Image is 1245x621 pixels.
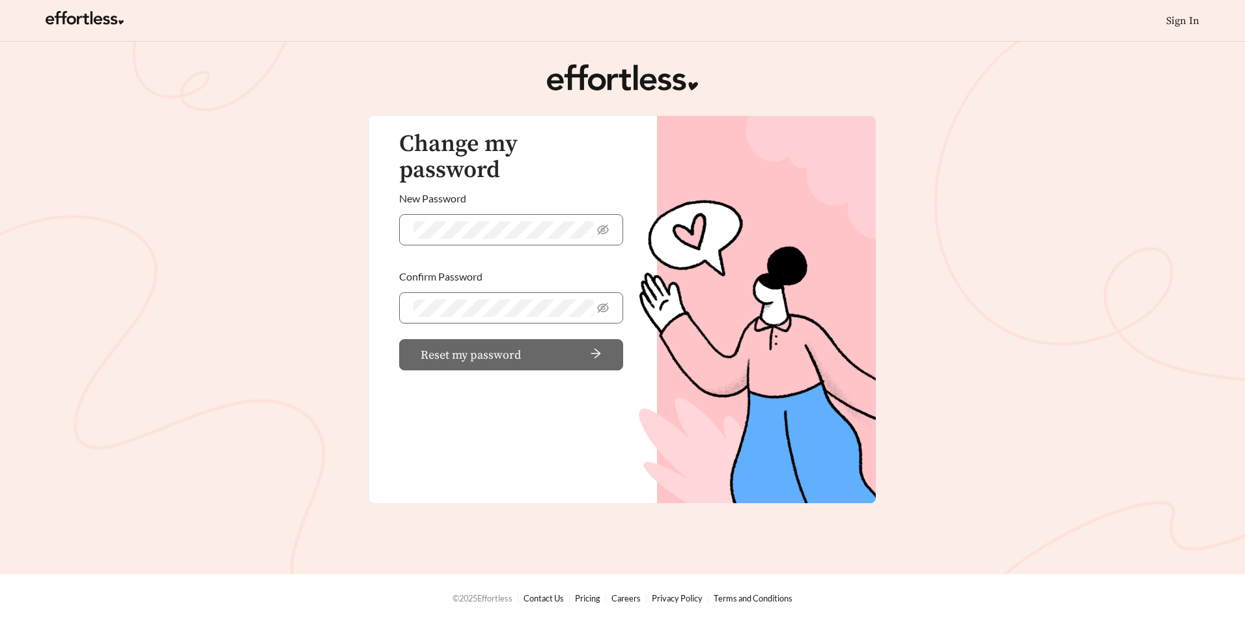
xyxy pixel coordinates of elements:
input: New Password [413,221,595,239]
a: Pricing [575,593,600,603]
a: Sign In [1166,14,1199,27]
button: Reset my passwordarrow-right [399,339,623,370]
span: eye-invisible [597,224,609,236]
label: New Password [399,183,466,214]
label: Confirm Password [399,261,483,292]
a: Terms and Conditions [714,593,792,603]
a: Careers [611,593,641,603]
a: Privacy Policy [652,593,703,603]
a: Contact Us [524,593,564,603]
span: eye-invisible [597,302,609,314]
input: Confirm Password [413,299,595,317]
span: © 2025 Effortless [453,593,512,603]
h3: Change my password [399,131,623,183]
